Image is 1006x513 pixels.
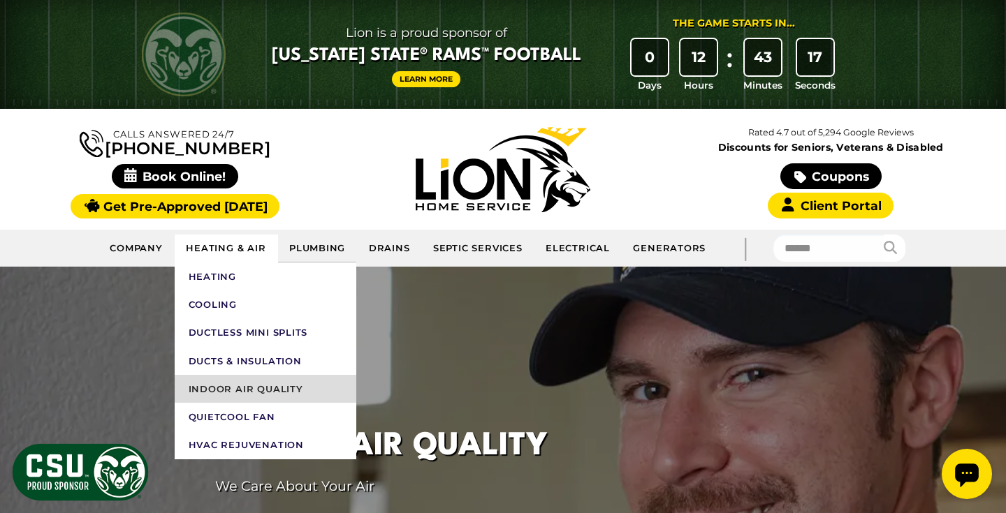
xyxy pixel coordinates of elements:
a: Ductless Mini Splits [175,319,356,347]
a: Indoor Air Quality [175,375,356,403]
h1: Indoor Air Quality [215,423,548,470]
a: Electrical [534,235,622,262]
img: CSU Rams logo [142,13,226,96]
div: 0 [632,39,668,75]
span: Seconds [795,78,836,92]
a: HVAC Rejuvenation [175,431,356,459]
span: Discounts for Seniors, Veterans & Disabled [670,142,992,152]
a: Client Portal [768,193,894,218]
a: Company [99,235,175,262]
div: 12 [680,39,717,75]
img: Lion Home Service [416,127,590,212]
a: Heating [175,262,356,290]
a: Septic Services [422,235,534,262]
p: We Care About Your Air [215,476,548,496]
a: Get Pre-Approved [DATE] [71,194,279,218]
div: : [723,39,737,93]
a: Plumbing [278,235,358,262]
div: 43 [745,39,781,75]
a: Coupons [780,163,881,189]
span: [US_STATE] State® Rams™ Football [272,44,581,68]
span: Minutes [743,78,782,92]
div: The Game Starts in... [673,16,795,31]
div: | [717,230,773,267]
a: [PHONE_NUMBER] [80,127,270,157]
a: Drains [357,235,421,262]
a: QuietCool Fan [175,403,356,431]
a: Cooling [175,290,356,318]
span: Book Online! [112,164,238,188]
p: Rated 4.7 out of 5,294 Google Reviews [667,125,995,140]
div: 17 [797,39,833,75]
a: Heating & Air [175,235,278,262]
div: Open chat widget [6,6,56,56]
img: CSU Sponsor Badge [10,442,150,503]
a: Generators [622,235,717,262]
a: Learn More [392,71,460,87]
span: Lion is a proud sponsor of [272,22,581,44]
a: Ducts & Insulation [175,347,356,375]
span: Days [638,78,662,92]
span: Hours [684,78,713,92]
